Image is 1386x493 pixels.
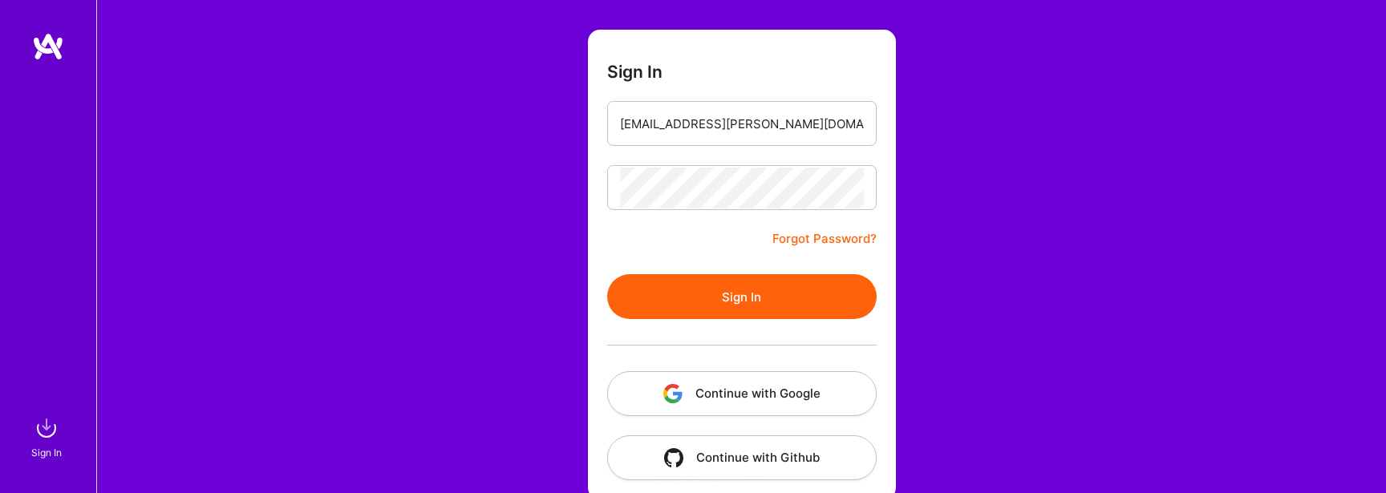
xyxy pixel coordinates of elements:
[607,62,663,82] h3: Sign In
[663,384,683,403] img: icon
[607,435,877,480] button: Continue with Github
[607,371,877,416] button: Continue with Google
[31,444,62,461] div: Sign In
[32,32,64,61] img: logo
[772,229,877,249] a: Forgot Password?
[30,412,63,444] img: sign in
[664,448,683,467] img: icon
[34,412,63,461] a: sign inSign In
[607,274,877,319] button: Sign In
[620,103,864,144] input: Email...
